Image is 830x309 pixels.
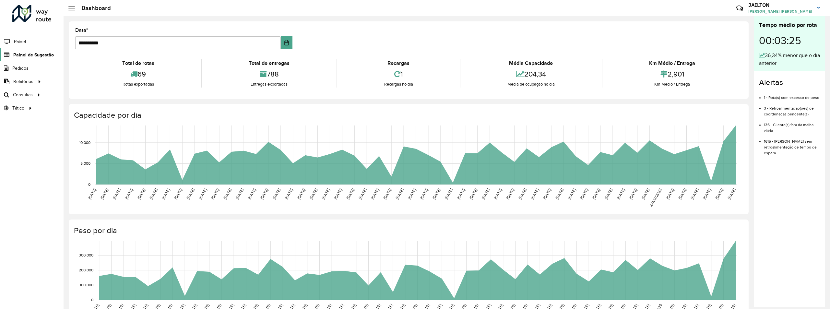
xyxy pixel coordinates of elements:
[321,188,330,200] text: [DATE]
[281,36,292,49] button: Choose Date
[87,188,97,200] text: [DATE]
[604,59,741,67] div: Km Médio / Entrega
[79,268,93,272] text: 200,000
[678,188,687,200] text: [DATE]
[79,140,90,145] text: 10,000
[173,188,183,200] text: [DATE]
[309,188,318,200] text: [DATE]
[75,5,111,12] h2: Dashboard
[648,188,662,208] text: 23/08/2025
[100,188,109,200] text: [DATE]
[88,182,90,186] text: 0
[80,283,93,287] text: 100,000
[80,161,90,166] text: 5,000
[203,59,335,67] div: Total de entregas
[203,67,335,81] div: 788
[14,38,26,45] span: Painel
[12,105,24,112] span: Tático
[715,188,724,200] text: [DATE]
[432,188,441,200] text: [DATE]
[339,81,458,88] div: Recargas no dia
[628,188,638,200] text: [DATE]
[518,188,527,200] text: [DATE]
[407,188,416,200] text: [DATE]
[13,78,33,85] span: Relatórios
[764,101,820,117] li: 3 - Retroalimentação(ões) de coordenadas pendente(s)
[333,188,343,200] text: [DATE]
[733,1,747,15] a: Contato Rápido
[555,188,564,200] text: [DATE]
[462,81,600,88] div: Média de ocupação no dia
[764,90,820,101] li: 1 - Rota(s) com excesso de peso
[419,188,429,200] text: [DATE]
[690,188,699,200] text: [DATE]
[604,67,741,81] div: 2,901
[210,188,220,200] text: [DATE]
[339,59,458,67] div: Recargas
[203,81,335,88] div: Entregas exportadas
[383,188,392,200] text: [DATE]
[444,188,453,200] text: [DATE]
[12,65,29,72] span: Pedidos
[468,188,478,200] text: [DATE]
[112,188,121,200] text: [DATE]
[346,188,355,200] text: [DATE]
[247,188,256,200] text: [DATE]
[77,59,199,67] div: Total de rotas
[259,188,269,200] text: [DATE]
[567,188,576,200] text: [DATE]
[370,188,380,200] text: [DATE]
[358,188,367,200] text: [DATE]
[91,298,93,302] text: 0
[665,188,675,200] text: [DATE]
[542,188,552,200] text: [DATE]
[641,188,650,200] text: [DATE]
[759,52,820,67] div: 36,34% menor que o dia anterior
[764,117,820,134] li: 136 - Cliente(s) fora da malha viária
[759,21,820,30] div: Tempo médio por rota
[74,111,742,120] h4: Capacidade por dia
[339,67,458,81] div: 1
[702,188,712,200] text: [DATE]
[74,226,742,235] h4: Peso por dia
[284,188,293,200] text: [DATE]
[727,188,736,200] text: [DATE]
[223,188,232,200] text: [DATE]
[136,188,146,200] text: [DATE]
[161,188,171,200] text: [DATE]
[77,81,199,88] div: Rotas exportadas
[604,188,613,200] text: [DATE]
[149,188,158,200] text: [DATE]
[456,188,466,200] text: [DATE]
[764,134,820,156] li: 1615 - [PERSON_NAME] sem retroalimentação de tempo de espera
[124,188,134,200] text: [DATE]
[77,67,199,81] div: 69
[759,78,820,87] h4: Alertas
[748,2,812,8] h3: JAILTON
[235,188,244,200] text: [DATE]
[579,188,589,200] text: [DATE]
[13,52,54,58] span: Painel de Sugestão
[462,59,600,67] div: Média Capacidade
[13,91,33,98] span: Consultas
[272,188,281,200] text: [DATE]
[481,188,490,200] text: [DATE]
[186,188,195,200] text: [DATE]
[493,188,503,200] text: [DATE]
[198,188,207,200] text: [DATE]
[75,26,88,34] label: Data
[759,30,820,52] div: 00:03:25
[462,67,600,81] div: 204,34
[530,188,539,200] text: [DATE]
[604,81,741,88] div: Km Médio / Entrega
[79,253,93,257] text: 300,000
[748,8,812,14] span: [PERSON_NAME] [PERSON_NAME]
[296,188,306,200] text: [DATE]
[616,188,625,200] text: [DATE]
[395,188,404,200] text: [DATE]
[591,188,601,200] text: [DATE]
[505,188,515,200] text: [DATE]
